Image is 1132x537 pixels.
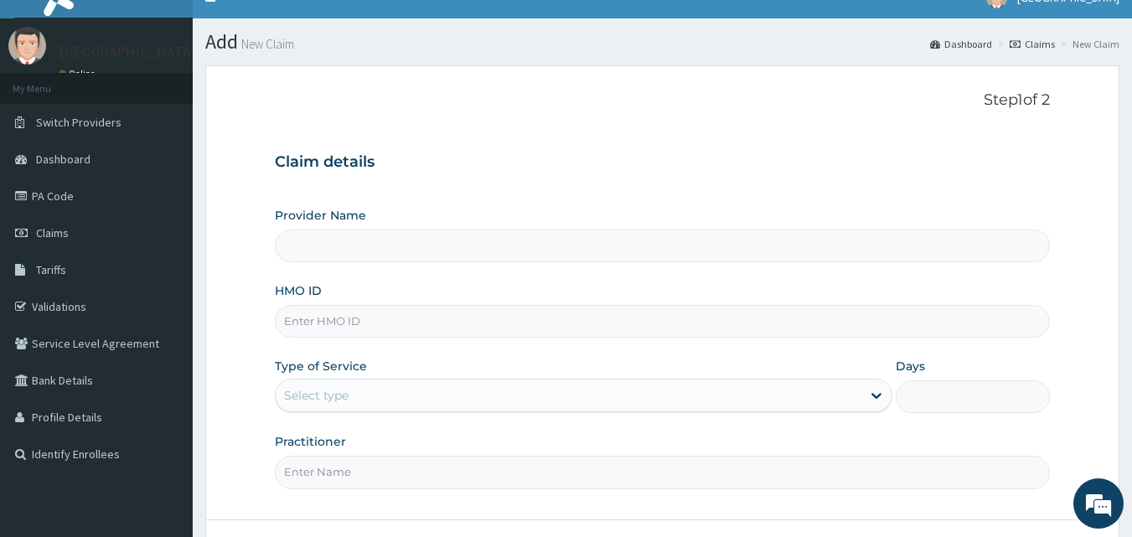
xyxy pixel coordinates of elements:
li: New Claim [1057,37,1119,51]
p: Step 1 of 2 [275,91,1051,110]
label: Days [896,358,925,374]
div: Minimize live chat window [275,8,315,49]
span: Claims [36,225,69,240]
span: Dashboard [36,152,90,167]
label: Type of Service [275,358,367,374]
h1: Add [205,31,1119,53]
label: Provider Name [275,207,366,224]
label: Practitioner [275,433,346,450]
span: Switch Providers [36,115,121,130]
div: Chat with us now [87,94,282,116]
img: d_794563401_company_1708531726252_794563401 [31,84,68,126]
a: Claims [1010,37,1055,51]
textarea: Type your message and hit 'Enter' [8,359,319,417]
span: We're online! [97,162,231,331]
img: User Image [8,27,46,65]
input: Enter Name [275,456,1051,488]
label: HMO ID [275,282,322,299]
div: Select type [284,387,349,404]
a: Dashboard [930,37,992,51]
span: Tariffs [36,262,66,277]
h3: Claim details [275,153,1051,172]
a: Online [59,68,99,80]
p: [GEOGRAPHIC_DATA] [59,44,197,59]
small: New Claim [238,38,294,50]
input: Enter HMO ID [275,305,1051,338]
